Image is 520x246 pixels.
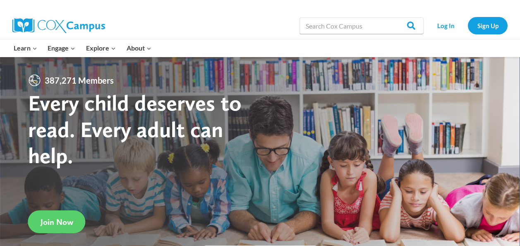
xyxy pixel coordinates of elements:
[14,43,37,53] span: Learn
[86,43,116,53] span: Explore
[48,43,75,53] span: Engage
[28,89,242,169] strong: Every child deserves to read. Every adult can help.
[12,18,105,33] img: Cox Campus
[41,74,117,87] span: 387,271 Members
[300,17,424,34] input: Search Cox Campus
[428,17,464,34] a: Log In
[41,217,73,227] span: Join Now
[28,210,86,233] a: Join Now
[127,43,151,53] span: About
[428,17,508,34] nav: Secondary Navigation
[8,39,156,57] nav: Primary Navigation
[468,17,508,34] a: Sign Up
